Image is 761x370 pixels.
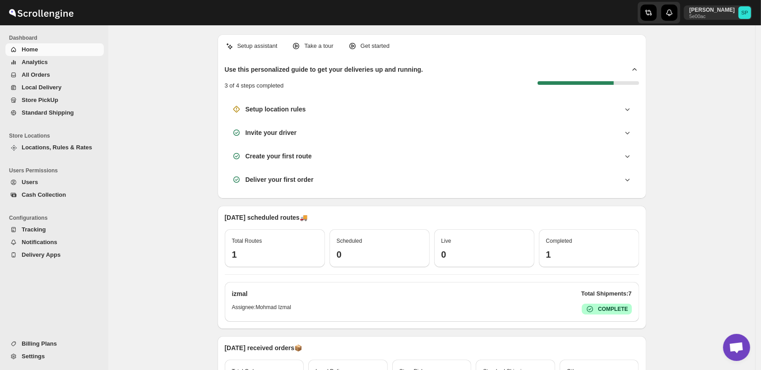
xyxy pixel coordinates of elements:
span: Delivery Apps [22,251,60,258]
h3: Invite your driver [246,128,297,137]
button: Settings [5,350,104,363]
span: Local Delivery [22,84,61,91]
text: SP [742,10,748,15]
span: Tracking [22,226,46,233]
span: Sulakshana Pundle [738,6,751,19]
p: Take a tour [304,42,333,51]
span: Locations, Rules & Rates [22,144,92,151]
p: [DATE] received orders 📦 [225,343,639,352]
p: Get started [361,42,390,51]
p: Setup assistant [237,42,278,51]
h6: Assignee: Mohmad Izmal [232,304,291,314]
button: Notifications [5,236,104,249]
span: Live [441,238,451,244]
button: Analytics [5,56,104,69]
h3: 0 [337,249,422,260]
span: Cash Collection [22,191,66,198]
h2: izmal [232,289,248,298]
h3: Deliver your first order [246,175,314,184]
button: Home [5,43,104,56]
button: User menu [684,5,752,20]
span: Notifications [22,239,57,245]
p: Total Shipments: 7 [581,289,632,298]
h3: Setup location rules [246,105,306,114]
span: Standard Shipping [22,109,74,116]
span: Store Locations [9,132,104,139]
span: Users Permissions [9,167,104,174]
p: 3 of 4 steps completed [225,81,284,90]
p: [DATE] scheduled routes 🚚 [225,213,639,222]
h3: 1 [232,249,318,260]
button: Billing Plans [5,338,104,350]
a: Open chat [723,334,750,361]
span: Scheduled [337,238,362,244]
b: COMPLETE [598,306,628,312]
span: Total Routes [232,238,262,244]
p: 5e00ac [689,14,735,19]
button: Locations, Rules & Rates [5,141,104,154]
button: Cash Collection [5,189,104,201]
img: ScrollEngine [7,1,75,24]
span: Billing Plans [22,340,57,347]
span: Configurations [9,214,104,222]
span: Dashboard [9,34,104,42]
button: All Orders [5,69,104,81]
span: Home [22,46,38,53]
button: Users [5,176,104,189]
span: Completed [546,238,572,244]
h3: 0 [441,249,527,260]
span: Settings [22,353,45,360]
button: Tracking [5,223,104,236]
span: All Orders [22,71,50,78]
h3: Create your first route [246,152,312,161]
span: Analytics [22,59,48,65]
button: Delivery Apps [5,249,104,261]
h2: Use this personalized guide to get your deliveries up and running. [225,65,423,74]
span: Users [22,179,38,185]
span: Store PickUp [22,97,58,103]
p: [PERSON_NAME] [689,6,735,14]
h3: 1 [546,249,632,260]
